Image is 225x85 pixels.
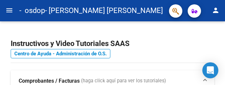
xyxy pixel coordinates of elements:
mat-icon: person [212,6,220,14]
a: Centro de Ayuda - Administración de O.S. [11,49,110,58]
span: - osdop [19,3,45,18]
span: (haga click aquí para ver los tutoriales) [81,77,166,85]
mat-icon: menu [5,6,13,14]
div: Open Intercom Messenger [202,62,218,78]
span: - [PERSON_NAME] [PERSON_NAME] [45,3,163,18]
strong: Comprobantes / Facturas [19,77,80,85]
h2: Instructivos y Video Tutoriales SAAS [11,37,214,50]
